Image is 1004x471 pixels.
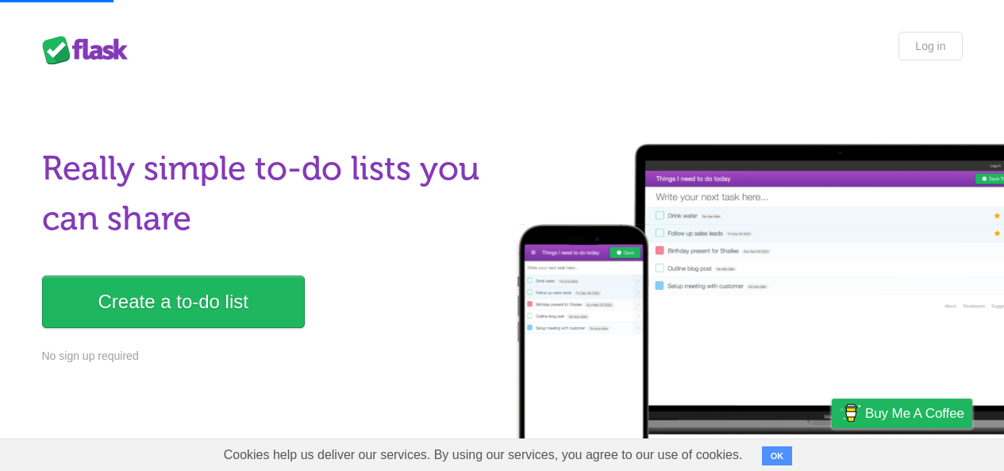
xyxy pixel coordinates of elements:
[42,36,137,64] div: Flask Lists
[42,276,305,328] a: Create a to-do list
[865,400,964,427] span: Buy me a coffee
[840,400,861,427] img: Buy me a coffee
[762,446,793,465] button: OK
[898,32,962,60] a: Log in
[208,439,759,471] span: Cookies help us deliver our services. By using our services, you agree to our use of cookies.
[42,348,493,365] p: No sign up required
[42,144,493,244] h1: Really simple to-do lists you can share
[832,399,972,428] a: Buy me a coffee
